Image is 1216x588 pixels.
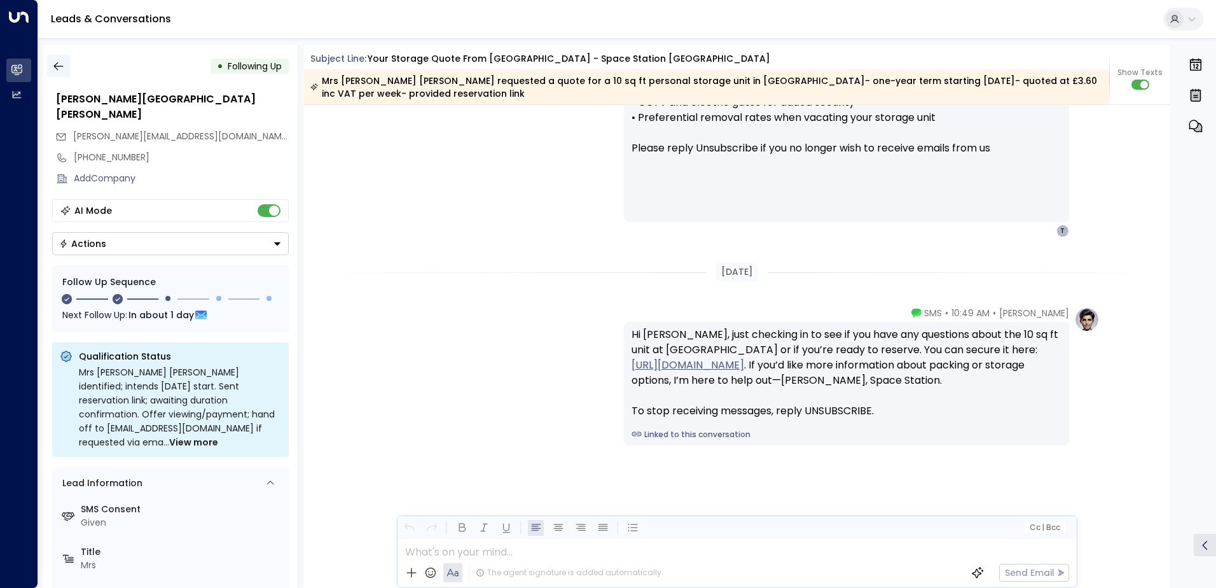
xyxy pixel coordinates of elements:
[56,92,289,122] div: [PERSON_NAME][GEOGRAPHIC_DATA][PERSON_NAME]
[310,52,366,65] span: Subject Line:
[59,238,106,249] div: Actions
[401,520,417,536] button: Undo
[62,276,279,289] div: Follow Up Sequence
[74,172,289,185] div: AddCompany
[74,151,289,164] div: [PHONE_NUMBER]
[632,358,744,373] a: [URL][DOMAIN_NAME]
[58,477,142,490] div: Lead Information
[79,365,281,449] div: Mrs [PERSON_NAME] [PERSON_NAME] identified; intends [DATE] start. Sent reservation link; awaiting...
[716,263,758,281] div: [DATE]
[945,307,948,319] span: •
[924,307,942,319] span: SMS
[1117,67,1163,78] span: Show Texts
[51,11,171,26] a: Leads & Conversations
[632,429,1061,440] a: Linked to this conversation
[128,308,194,322] span: In about 1 day
[1029,523,1060,532] span: Cc Bcc
[999,307,1069,319] span: [PERSON_NAME]
[81,516,284,529] div: Given
[62,308,279,322] div: Next Follow Up:
[79,350,281,363] p: Qualification Status
[951,307,990,319] span: 10:49 AM
[1042,523,1044,532] span: |
[424,520,439,536] button: Redo
[228,60,282,73] span: Following Up
[81,545,284,559] label: Title
[1056,225,1069,237] div: T
[217,55,223,78] div: •
[73,130,290,143] span: [PERSON_NAME][EMAIL_ADDRESS][DOMAIN_NAME]
[993,307,996,319] span: •
[310,74,1102,100] div: Mrs [PERSON_NAME] [PERSON_NAME] requested a quote for a 10 sq ft personal storage unit in [GEOGRA...
[74,204,112,217] div: AI Mode
[169,435,218,449] span: View more
[1074,307,1100,332] img: profile-logo.png
[73,130,289,143] span: tara@ownhouse.co.Uk
[81,559,284,572] div: Mrs
[368,52,770,66] div: Your storage quote from [GEOGRAPHIC_DATA] - Space Station [GEOGRAPHIC_DATA]
[476,567,661,578] div: The agent signature is added automatically
[81,503,284,516] label: SMS Consent
[632,327,1061,419] div: Hi [PERSON_NAME], just checking in to see if you have any questions about the 10 sq ft unit at [G...
[52,232,289,255] button: Actions
[1024,522,1065,534] button: Cc|Bcc
[52,232,289,255] div: Button group with a nested menu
